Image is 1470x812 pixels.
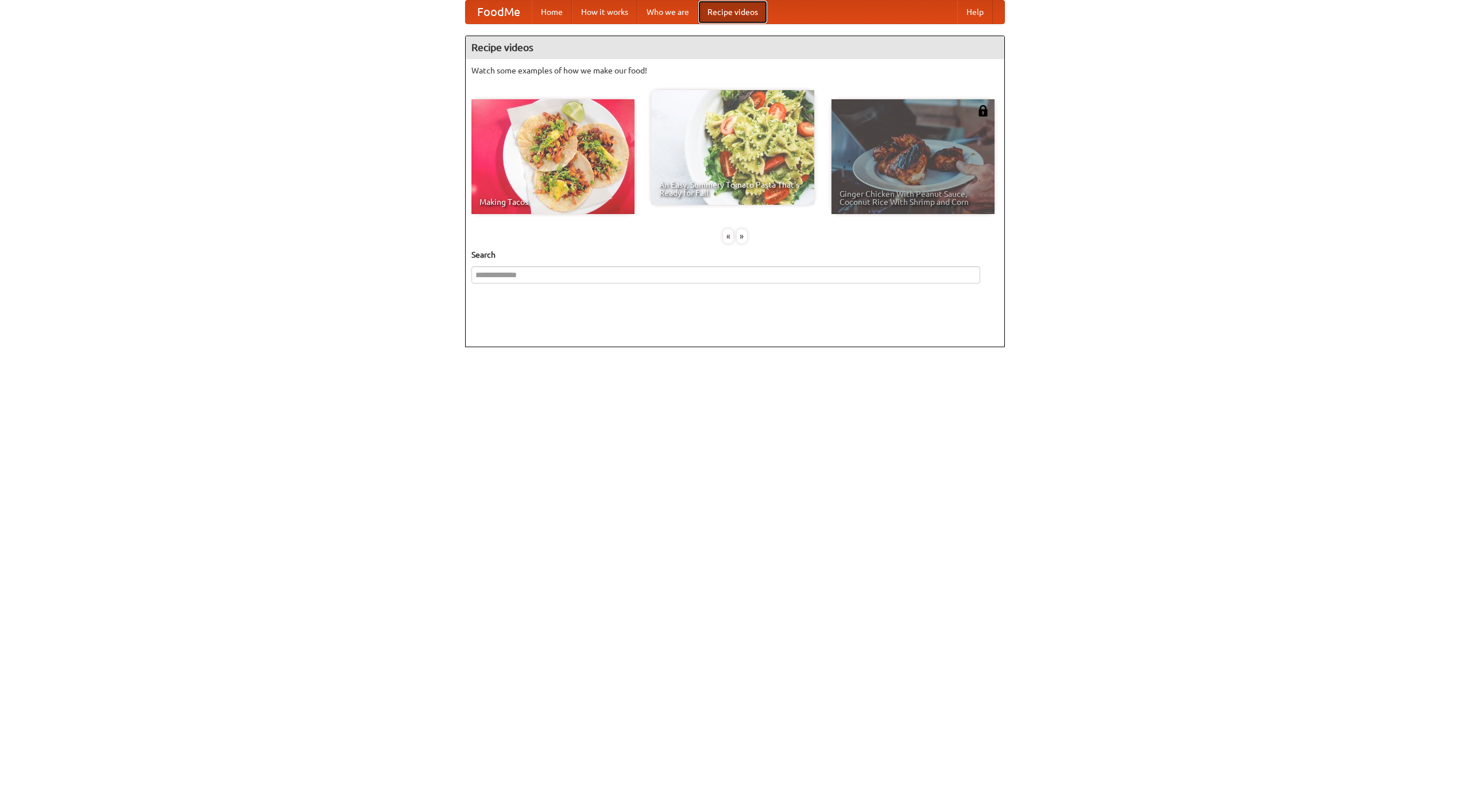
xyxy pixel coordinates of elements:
a: An Easy, Summery Tomato Pasta That's Ready for Fall [651,90,814,205]
h4: Recipe videos [466,36,1004,59]
a: How it works [572,1,637,24]
a: FoodMe [466,1,532,24]
a: Home [532,1,572,24]
a: Who we are [637,1,698,24]
span: Making Tacos [479,198,626,206]
img: 483408.png [977,105,989,116]
p: Watch some examples of how we make our food! [471,65,999,76]
a: Making Tacos [471,99,635,214]
div: » [737,229,747,243]
span: An Easy, Summery Tomato Pasta That's Ready for Fall [659,181,806,197]
a: Help [957,1,993,24]
div: « [723,229,733,243]
h5: Search [471,249,999,261]
a: Recipe videos [698,1,767,24]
